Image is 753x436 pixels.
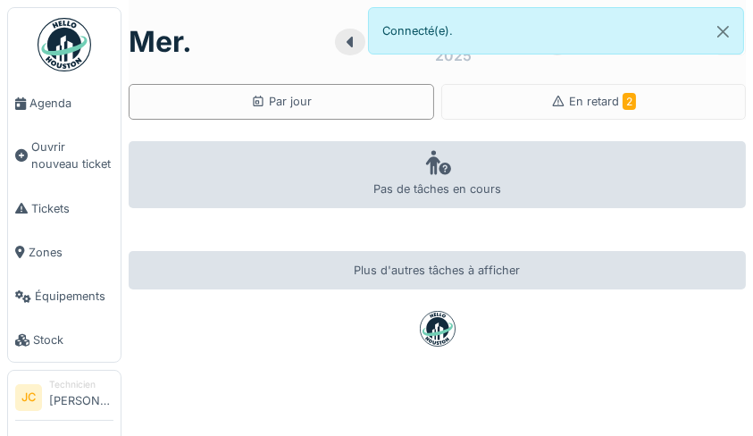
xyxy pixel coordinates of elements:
div: Pas de tâches en cours [129,141,746,208]
a: JC Technicien[PERSON_NAME] [15,378,113,421]
span: Tickets [31,200,113,217]
span: Ouvrir nouveau ticket [31,138,113,172]
a: Stock [8,318,121,362]
div: 2025 [436,45,473,66]
span: Zones [29,244,113,261]
span: Équipements [35,288,113,305]
a: Équipements [8,274,121,318]
h1: mer. [129,25,192,59]
span: 2 [623,93,636,110]
a: Agenda [8,81,121,125]
button: Close [703,8,743,55]
li: JC [15,384,42,411]
span: En retard [569,95,636,108]
span: Agenda [29,95,113,112]
a: Tickets [8,187,121,231]
div: Connecté(e). [368,7,745,54]
div: Technicien [49,378,113,391]
img: Badge_color-CXgf-gQk.svg [38,18,91,71]
div: Plus d'autres tâches à afficher [129,251,746,289]
li: [PERSON_NAME] [49,378,113,416]
a: Ouvrir nouveau ticket [8,125,121,186]
span: Stock [33,331,113,348]
div: Par jour [251,93,312,110]
img: badge-BVDL4wpA.svg [420,311,456,347]
a: Zones [8,231,121,274]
